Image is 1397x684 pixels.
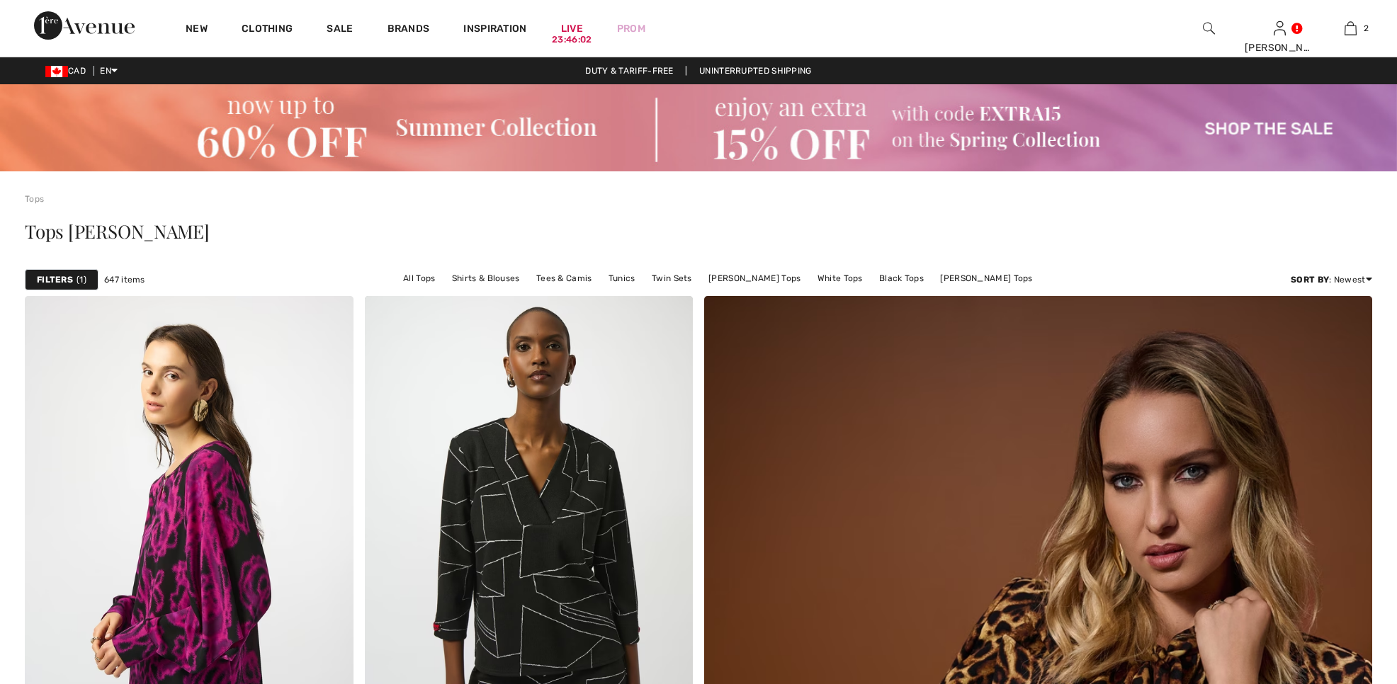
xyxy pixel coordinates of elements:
a: White Tops [810,269,870,287]
a: Twin Sets [645,269,699,287]
a: All Tops [396,269,442,287]
span: Inspiration [463,23,526,38]
img: My Info [1274,20,1286,37]
a: New [186,23,208,38]
a: Tees & Camis [529,269,599,287]
a: [PERSON_NAME] Tops [701,269,808,287]
a: Sign In [1274,21,1286,35]
span: 2 [1364,22,1369,35]
strong: Sort By [1291,275,1329,285]
span: Tops [PERSON_NAME] [25,219,210,244]
div: 23:46:02 [552,33,592,47]
span: 647 items [104,273,145,286]
img: Canadian Dollar [45,66,68,77]
a: Tops [25,194,44,204]
img: search the website [1203,20,1215,37]
a: [PERSON_NAME] Tops [933,269,1039,287]
img: 1ère Avenue [34,11,135,40]
a: Prom [617,21,645,36]
a: Black Tops [872,269,931,287]
a: 2 [1316,20,1385,37]
a: Live23:46:02 [561,21,583,36]
a: Brands [388,23,430,38]
span: 1 [77,273,86,286]
a: Clothing [242,23,293,38]
div: : Newest [1291,273,1372,286]
a: Shirts & Blouses [445,269,527,287]
div: [PERSON_NAME] [1245,40,1314,55]
strong: Filters [37,273,73,286]
img: My Bag [1345,20,1357,37]
a: Tunics [601,269,643,287]
span: EN [100,66,118,76]
a: Sale [327,23,353,38]
span: CAD [45,66,91,76]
